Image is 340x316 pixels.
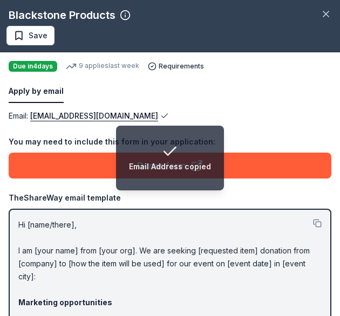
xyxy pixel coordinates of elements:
button: Save [6,26,55,45]
strong: Marketing opportunities [18,298,112,307]
button: Apply by email [9,80,64,103]
span: Email : [9,111,158,120]
div: 9 applies last week [66,61,139,72]
a: Donor form [9,153,331,178]
span: Requirements [159,62,204,71]
div: TheShareWay email template [9,191,331,204]
div: Email Address copied [129,160,211,173]
a: [EMAIL_ADDRESS][DOMAIN_NAME] [30,109,158,122]
div: You may need to include this form in your application: [9,135,331,148]
div: Due in 4 days [9,61,57,72]
span: Save [29,29,47,42]
button: Requirements [148,62,204,71]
